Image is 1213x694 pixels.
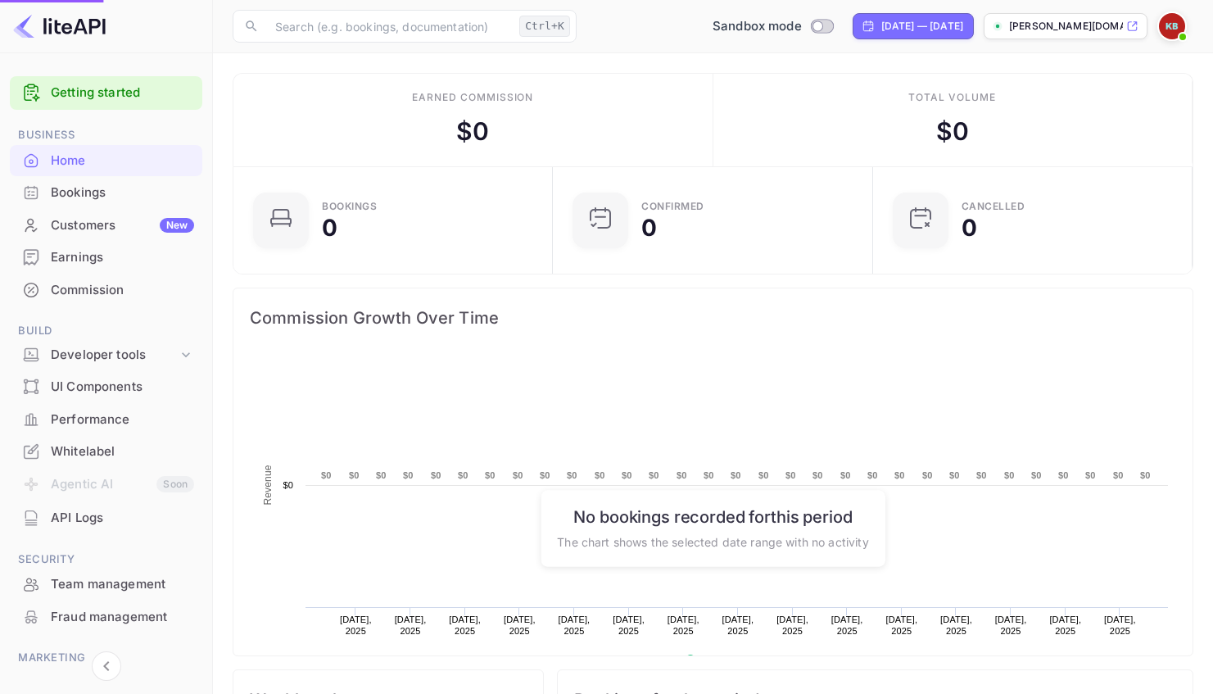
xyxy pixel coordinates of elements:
div: Team management [51,575,194,594]
a: Performance [10,404,202,434]
a: Whitelabel [10,436,202,466]
div: UI Components [10,371,202,403]
p: [PERSON_NAME][DOMAIN_NAME]... [1009,19,1123,34]
span: Sandbox mode [713,17,802,36]
text: $0 [758,470,769,480]
text: [DATE], 2025 [449,615,481,636]
text: $0 [321,470,332,480]
div: Switch to Production mode [706,17,840,36]
text: $0 [949,470,960,480]
a: Team management [10,569,202,599]
text: $0 [513,470,523,480]
a: Commission [10,274,202,305]
div: Confirmed [641,202,704,211]
text: $0 [731,470,741,480]
span: Marketing [10,649,202,667]
div: Fraud management [51,608,194,627]
div: Home [51,152,194,170]
div: Whitelabel [10,436,202,468]
h6: No bookings recorded for this period [557,506,868,526]
text: $0 [1058,470,1069,480]
text: $0 [976,470,987,480]
div: Bookings [10,177,202,209]
text: $0 [567,470,577,480]
text: [DATE], 2025 [1104,615,1136,636]
button: Collapse navigation [92,651,121,681]
div: 0 [641,216,657,239]
text: Revenue [701,655,743,666]
div: [DATE] — [DATE] [881,19,963,34]
text: $0 [376,470,387,480]
div: Earnings [10,242,202,274]
a: API Logs [10,502,202,533]
a: Bookings [10,177,202,207]
text: $0 [922,470,933,480]
text: $0 [622,470,632,480]
div: Performance [51,411,194,429]
text: [DATE], 2025 [776,615,808,636]
a: Earnings [10,242,202,272]
text: $0 [349,470,360,480]
text: $0 [1113,470,1124,480]
div: $ 0 [456,113,489,150]
div: Developer tools [51,346,178,365]
img: LiteAPI logo [13,13,106,39]
text: Revenue [262,465,274,505]
a: Home [10,145,202,175]
span: Commission Growth Over Time [250,305,1176,331]
div: Earned commission [412,90,533,105]
text: $0 [649,470,659,480]
text: $0 [704,470,714,480]
text: $0 [1085,470,1096,480]
text: [DATE], 2025 [722,615,754,636]
div: API Logs [51,509,194,528]
span: Build [10,322,202,340]
text: $0 [840,470,851,480]
div: 0 [322,216,337,239]
div: Ctrl+K [519,16,570,37]
text: $0 [1031,470,1042,480]
text: $0 [812,470,823,480]
div: Home [10,145,202,177]
text: [DATE], 2025 [613,615,645,636]
div: Whitelabel [51,442,194,461]
p: The chart shows the selected date range with no activity [557,533,868,550]
div: Commission [51,281,194,300]
span: Business [10,126,202,144]
div: 0 [962,216,977,239]
text: $0 [595,470,605,480]
text: $0 [540,470,550,480]
text: $0 [431,470,441,480]
div: Performance [10,404,202,436]
a: Getting started [51,84,194,102]
text: [DATE], 2025 [395,615,427,636]
a: Fraud management [10,601,202,632]
span: Security [10,551,202,569]
text: [DATE], 2025 [340,615,372,636]
a: UI Components [10,371,202,401]
div: API Logs [10,502,202,534]
text: $0 [458,470,468,480]
div: Bookings [322,202,377,211]
text: $0 [283,480,293,490]
text: $0 [485,470,496,480]
text: [DATE], 2025 [559,615,591,636]
div: Team management [10,569,202,601]
div: Getting started [10,76,202,110]
text: [DATE], 2025 [1049,615,1081,636]
text: [DATE], 2025 [885,615,917,636]
text: $0 [403,470,414,480]
div: New [160,218,194,233]
a: CustomersNew [10,210,202,240]
text: [DATE], 2025 [668,615,699,636]
div: Bookings [51,184,194,202]
div: Customers [51,216,194,235]
input: Search (e.g. bookings, documentation) [265,10,513,43]
text: $0 [894,470,905,480]
text: [DATE], 2025 [940,615,972,636]
div: Click to change the date range period [853,13,974,39]
div: CANCELLED [962,202,1025,211]
div: $ 0 [936,113,969,150]
text: [DATE], 2025 [504,615,536,636]
div: CustomersNew [10,210,202,242]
